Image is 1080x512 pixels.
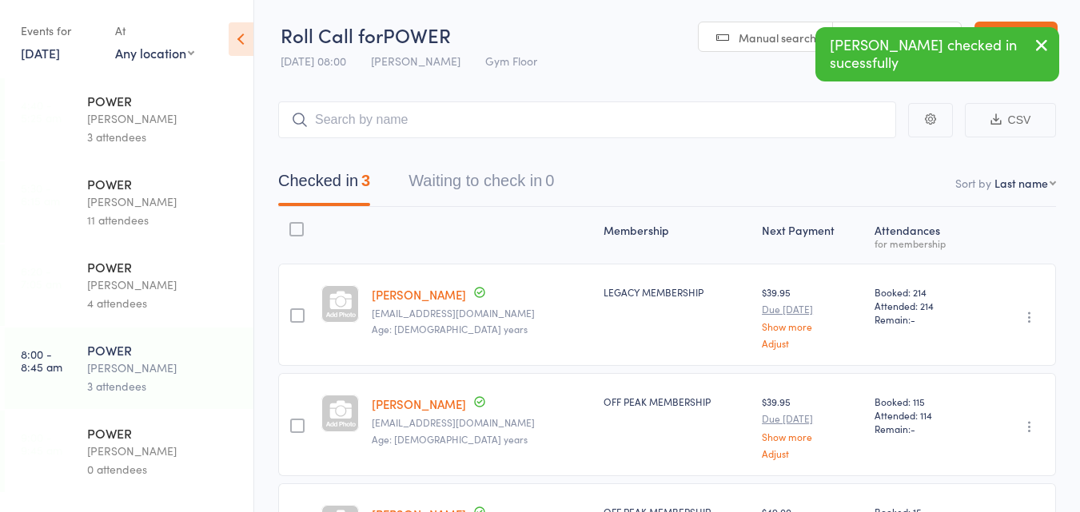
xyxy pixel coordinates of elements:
a: 4:40 -5:25 amPOWER[PERSON_NAME]3 attendees [5,78,253,160]
a: 6:20 -7:05 amPOWER[PERSON_NAME]4 attendees [5,244,253,326]
label: Sort by [955,175,991,191]
span: POWER [383,22,451,48]
input: Search by name [278,101,896,138]
div: $39.95 [762,285,862,348]
a: Show more [762,431,862,442]
div: 3 attendees [87,377,240,395]
div: 0 [545,172,554,189]
time: 4:40 - 5:25 am [21,98,62,124]
a: [DATE] [21,44,60,62]
a: 8:00 -8:45 amPOWER[PERSON_NAME]3 attendees [5,327,253,409]
div: [PERSON_NAME] [87,442,240,460]
span: Age: [DEMOGRAPHIC_DATA] years [372,322,528,335]
time: 5:30 - 6:15 am [21,181,60,207]
div: for membership [875,238,972,248]
div: OFF PEAK MEMBERSHIP [604,395,749,408]
a: Show more [762,321,862,331]
a: 9:00 -9:45 amPOWER[PERSON_NAME]0 attendees [5,411,253,492]
span: - [911,422,915,435]
div: POWER [87,341,240,359]
span: [PERSON_NAME] [371,53,460,69]
div: 4 attendees [87,294,240,312]
small: victoria_french@hotmail.com [372,417,591,428]
div: $39.95 [762,395,862,458]
time: 8:00 - 8:45 am [21,347,62,373]
div: LEGACY MEMBERSHIP [604,285,749,299]
a: Adjust [762,448,862,458]
div: POWER [87,424,240,442]
span: Age: [DEMOGRAPHIC_DATA] years [372,432,528,446]
button: Checked in3 [278,164,370,206]
button: Waiting to check in0 [408,164,554,206]
small: Due [DATE] [762,413,862,424]
div: 0 attendees [87,460,240,478]
div: Any location [115,44,194,62]
time: 6:20 - 7:05 am [21,264,62,290]
button: CSV [965,103,1056,137]
span: - [911,312,915,326]
span: Attended: 114 [875,408,972,422]
span: Booked: 115 [875,395,972,408]
div: [PERSON_NAME] checked in sucessfully [815,27,1059,81]
div: 3 [361,172,370,189]
a: Exit roll call [974,22,1058,54]
div: [PERSON_NAME] [87,109,240,128]
a: 5:30 -6:15 amPOWER[PERSON_NAME]11 attendees [5,161,253,243]
small: megan_boyce91@hotmail.com [372,308,591,319]
a: [PERSON_NAME] [372,395,466,412]
span: Attended: 214 [875,299,972,312]
div: Events for [21,18,99,44]
div: Next Payment [755,214,868,256]
span: Booked: 214 [875,285,972,299]
a: Adjust [762,338,862,348]
div: POWER [87,175,240,192]
span: Manual search [739,30,816,46]
div: [PERSON_NAME] [87,192,240,211]
span: Remain: [875,422,972,435]
a: [PERSON_NAME] [372,286,466,303]
div: 11 attendees [87,211,240,229]
div: Atten­dances [868,214,978,256]
div: Last name [994,175,1048,191]
div: 3 attendees [87,128,240,146]
div: At [115,18,194,44]
div: Membership [597,214,755,256]
div: POWER [87,92,240,109]
span: Gym Floor [485,53,537,69]
div: POWER [87,258,240,276]
div: [PERSON_NAME] [87,276,240,294]
div: [PERSON_NAME] [87,359,240,377]
span: [DATE] 08:00 [281,53,346,69]
time: 9:00 - 9:45 am [21,431,62,456]
span: Remain: [875,312,972,326]
span: Roll Call for [281,22,383,48]
small: Due [DATE] [762,304,862,315]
